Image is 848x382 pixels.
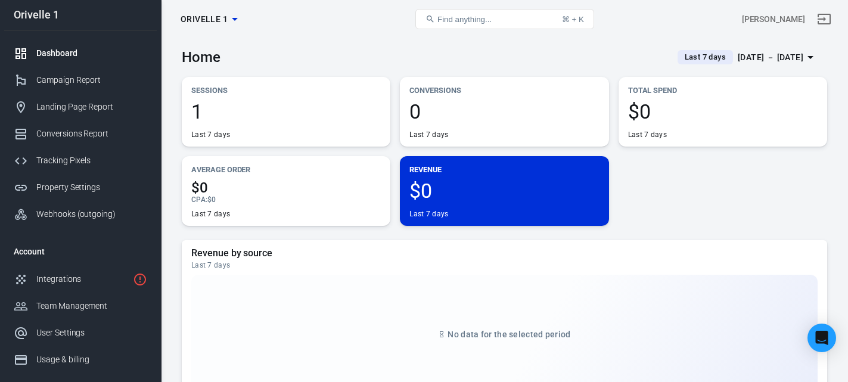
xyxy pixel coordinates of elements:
[409,130,448,139] div: Last 7 days
[4,94,157,120] a: Landing Page Report
[191,247,818,259] h5: Revenue by source
[191,130,230,139] div: Last 7 days
[36,353,147,366] div: Usage & billing
[807,324,836,352] div: Open Intercom Messenger
[680,51,731,63] span: Last 7 days
[810,5,838,33] a: Sign out
[4,67,157,94] a: Campaign Report
[738,50,803,65] div: [DATE] － [DATE]
[668,48,827,67] button: Last 7 days[DATE] － [DATE]
[191,101,381,122] span: 1
[4,319,157,346] a: User Settings
[191,84,381,97] p: Sessions
[4,40,157,67] a: Dashboard
[133,272,147,287] svg: 1 networks not verified yet
[36,181,147,194] div: Property Settings
[4,174,157,201] a: Property Settings
[409,84,599,97] p: Conversions
[36,154,147,167] div: Tracking Pixels
[36,74,147,86] div: Campaign Report
[448,330,570,339] span: No data for the selected period
[182,49,220,66] h3: Home
[176,8,242,30] button: Orivelle 1
[562,15,584,24] div: ⌘ + K
[191,260,818,270] div: Last 7 days
[4,266,157,293] a: Integrations
[191,209,230,219] div: Last 7 days
[4,237,157,266] li: Account
[36,327,147,339] div: User Settings
[207,195,216,204] span: $0
[36,128,147,140] div: Conversions Report
[36,273,128,285] div: Integrations
[36,101,147,113] div: Landing Page Report
[36,300,147,312] div: Team Management
[4,147,157,174] a: Tracking Pixels
[191,163,381,176] p: Average Order
[742,13,805,26] div: Account id: nNfVwVvZ
[36,47,147,60] div: Dashboard
[181,12,228,27] span: Orivelle 1
[191,195,207,204] span: CPA :
[4,201,157,228] a: Webhooks (outgoing)
[409,209,448,219] div: Last 7 days
[415,9,594,29] button: Find anything...⌘ + K
[191,181,381,195] span: $0
[628,130,667,139] div: Last 7 days
[4,120,157,147] a: Conversions Report
[4,10,157,20] div: Orivelle 1
[409,163,599,176] p: Revenue
[409,181,599,201] span: $0
[4,293,157,319] a: Team Management
[36,208,147,220] div: Webhooks (outgoing)
[628,101,818,122] span: $0
[437,15,492,24] span: Find anything...
[628,84,818,97] p: Total Spend
[409,101,599,122] span: 0
[4,346,157,373] a: Usage & billing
